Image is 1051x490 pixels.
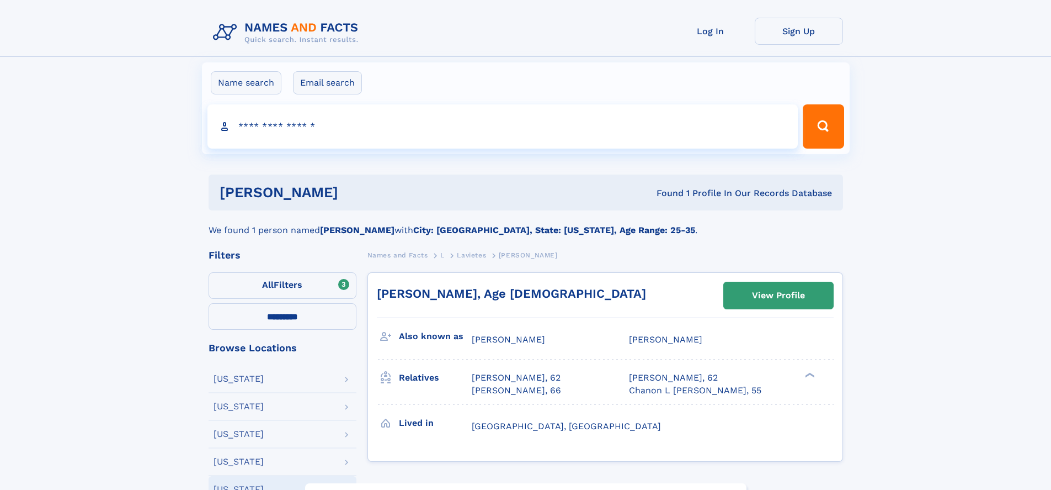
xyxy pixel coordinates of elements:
[457,248,486,262] a: Lavietes
[629,384,761,397] a: Chanon L [PERSON_NAME], 55
[209,272,356,299] label: Filters
[472,384,561,397] a: [PERSON_NAME], 66
[413,225,695,235] b: City: [GEOGRAPHIC_DATA], State: [US_STATE], Age Range: 25-35
[472,372,561,384] a: [PERSON_NAME], 62
[440,248,445,262] a: L
[399,327,472,346] h3: Also known as
[457,251,486,259] span: Lavietes
[472,421,661,431] span: [GEOGRAPHIC_DATA], [GEOGRAPHIC_DATA]
[220,186,498,199] h1: [PERSON_NAME]
[209,210,843,237] div: We found 1 person named with .
[472,334,545,345] span: [PERSON_NAME]
[752,283,805,308] div: View Profile
[755,18,843,45] a: Sign Up
[367,248,428,262] a: Names and Facts
[802,372,815,379] div: ❯
[209,343,356,353] div: Browse Locations
[724,282,833,309] a: View Profile
[666,18,755,45] a: Log In
[214,375,264,383] div: [US_STATE]
[399,414,472,433] h3: Lived in
[214,402,264,411] div: [US_STATE]
[262,280,274,290] span: All
[377,287,646,301] a: [PERSON_NAME], Age [DEMOGRAPHIC_DATA]
[214,430,264,439] div: [US_STATE]
[209,250,356,260] div: Filters
[399,368,472,387] h3: Relatives
[320,225,394,235] b: [PERSON_NAME]
[209,18,367,48] img: Logo Names and Facts
[293,71,362,94] label: Email search
[629,334,702,345] span: [PERSON_NAME]
[211,71,281,94] label: Name search
[629,372,718,384] a: [PERSON_NAME], 62
[214,457,264,466] div: [US_STATE]
[499,251,558,259] span: [PERSON_NAME]
[207,104,798,149] input: search input
[803,104,844,149] button: Search Button
[497,187,832,199] div: Found 1 Profile In Our Records Database
[440,251,445,259] span: L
